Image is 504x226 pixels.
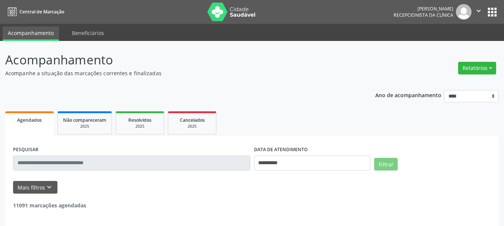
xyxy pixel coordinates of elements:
span: Resolvidos [128,117,151,123]
span: Recepcionista da clínica [394,12,453,18]
button: Relatórios [458,62,496,74]
span: Não compareceram [63,117,106,123]
p: Acompanhe a situação das marcações correntes e finalizadas [5,69,351,77]
i:  [475,7,483,15]
img: img [456,4,472,20]
span: Central de Marcação [19,9,64,15]
p: Acompanhamento [5,51,351,69]
p: Ano de acompanhamento [375,90,441,99]
span: Agendados [17,117,42,123]
a: Beneficiários [67,26,109,39]
div: 2025 [121,124,159,129]
label: PESQUISAR [13,144,38,156]
label: DATA DE ATENDIMENTO [254,144,308,156]
div: [PERSON_NAME] [394,6,453,12]
button: Filtrar [374,158,398,171]
span: Cancelados [180,117,205,123]
a: Acompanhamento [3,26,59,41]
strong: 11091 marcações agendadas [13,202,86,209]
a: Central de Marcação [5,6,64,18]
button: apps [486,6,499,19]
button:  [472,4,486,20]
div: 2025 [173,124,211,129]
button: Mais filtroskeyboard_arrow_down [13,181,57,194]
div: 2025 [63,124,106,129]
i: keyboard_arrow_down [45,183,53,191]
